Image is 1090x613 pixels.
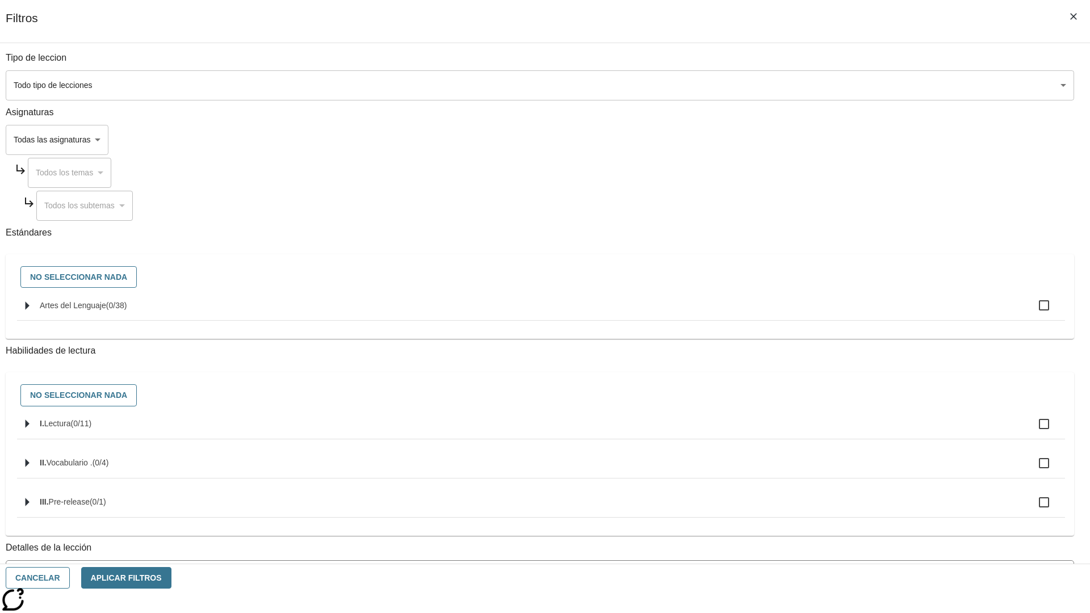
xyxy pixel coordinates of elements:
p: Asignaturas [6,106,1074,119]
div: Seleccione habilidades [15,381,1065,409]
span: Pre-release [49,497,90,506]
p: Detalles de la lección [6,541,1074,555]
span: 0 estándares seleccionados/11 estándares en grupo [70,419,91,428]
button: Cerrar los filtros del Menú lateral [1062,5,1085,28]
span: Artes del Lenguaje [40,301,106,310]
div: Seleccione una Asignatura [36,191,133,221]
div: Seleccione una Asignatura [6,125,108,155]
div: La Actividad cubre los factores a considerar para el ajuste automático del lexile [6,561,1074,585]
button: No seleccionar nada [20,384,137,406]
p: Estándares [6,226,1074,240]
ul: Seleccione habilidades [17,409,1065,527]
h1: Filtros [6,11,38,43]
p: Tipo de leccion [6,52,1074,65]
div: Seleccione estándares [15,263,1065,291]
span: III. [40,497,49,506]
span: 0 estándares seleccionados/1 estándares en grupo [90,497,106,506]
div: Seleccione un tipo de lección [6,70,1074,100]
span: I. [40,419,44,428]
ul: Seleccione estándares [17,291,1065,330]
span: 0 estándares seleccionados/38 estándares en grupo [106,301,127,310]
button: Cancelar [6,567,70,589]
button: Aplicar Filtros [81,567,171,589]
button: No seleccionar nada [20,266,137,288]
span: II. [40,458,47,467]
div: Seleccione una Asignatura [28,158,111,188]
span: Lectura [44,419,71,428]
span: Vocabulario . [47,458,93,467]
span: 0 estándares seleccionados/4 estándares en grupo [93,458,109,467]
p: Habilidades de lectura [6,345,1074,358]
